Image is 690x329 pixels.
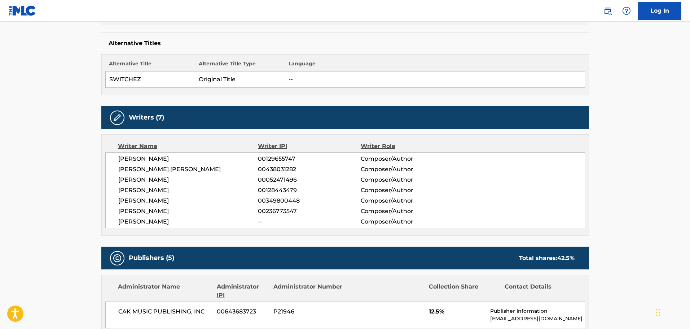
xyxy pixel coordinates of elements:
span: [PERSON_NAME] [118,186,258,195]
span: 00128443479 [258,186,360,195]
div: Collection Share [429,282,499,300]
span: [PERSON_NAME] [118,155,258,163]
img: help [622,7,631,15]
span: 00236773547 [258,207,360,216]
span: Composer/Author [361,217,454,226]
div: Administrator IPI [217,282,268,300]
span: 12.5% [429,307,485,316]
div: Writer Name [118,142,258,151]
span: Composer/Author [361,186,454,195]
span: 00349800448 [258,196,360,205]
th: Alternative Title [105,60,195,72]
span: 00643683723 [217,307,268,316]
td: Original Title [195,72,285,88]
span: [PERSON_NAME] [118,207,258,216]
div: Contact Details [505,282,575,300]
span: Composer/Author [361,196,454,205]
span: [PERSON_NAME] [118,176,258,184]
span: CAK MUSIC PUBLISHING, INC [118,307,212,316]
div: Help [619,4,634,18]
td: -- [285,72,585,88]
img: Writers [113,113,122,122]
div: Administrator Number [273,282,343,300]
span: Composer/Author [361,155,454,163]
span: Composer/Author [361,207,454,216]
img: MLC Logo [9,5,36,16]
span: Composer/Author [361,165,454,174]
a: Public Search [601,4,615,18]
span: Composer/Author [361,176,454,184]
img: Publishers [113,254,122,263]
a: Log In [638,2,681,20]
span: 42.5 % [557,255,575,261]
h5: Alternative Titles [109,40,582,47]
div: Writer Role [361,142,454,151]
p: Publisher Information [490,307,584,315]
span: 00052471496 [258,176,360,184]
th: Alternative Title Type [195,60,285,72]
iframe: Chat Widget [654,294,690,329]
span: [PERSON_NAME] [PERSON_NAME] [118,165,258,174]
div: Writer IPI [258,142,361,151]
div: Administrator Name [118,282,211,300]
h5: Publishers (5) [129,254,174,262]
span: P21946 [273,307,343,316]
span: -- [258,217,360,226]
img: search [603,7,612,15]
p: [EMAIL_ADDRESS][DOMAIN_NAME] [490,315,584,322]
span: [PERSON_NAME] [118,217,258,226]
th: Language [285,60,585,72]
td: SWITCHEZ [105,72,195,88]
span: 00438031282 [258,165,360,174]
div: Total shares: [519,254,575,263]
h5: Writers (7) [129,113,164,122]
span: 00129655747 [258,155,360,163]
div: Drag [656,302,660,323]
span: [PERSON_NAME] [118,196,258,205]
